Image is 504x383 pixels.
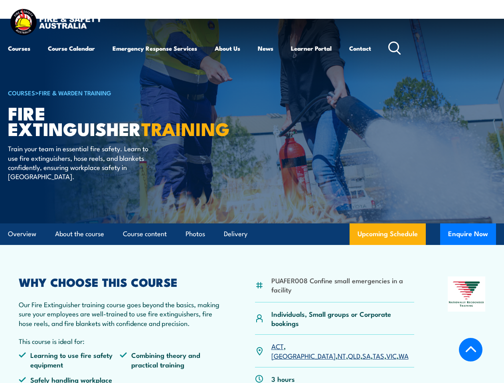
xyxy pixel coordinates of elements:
h6: > [8,88,205,97]
a: ACT [271,341,284,351]
a: Emergency Response Services [113,39,197,58]
a: WA [399,351,409,360]
strong: TRAINING [141,115,230,142]
button: Enquire Now [440,223,496,245]
p: Train your team in essential fire safety. Learn to use fire extinguishers, hose reels, and blanke... [8,144,154,181]
a: [GEOGRAPHIC_DATA] [271,351,336,360]
a: About Us [215,39,240,58]
a: Course Calendar [48,39,95,58]
a: Overview [8,223,36,245]
h1: Fire Extinguisher [8,105,205,136]
a: NT [338,351,346,360]
a: About the course [55,223,104,245]
h2: WHY CHOOSE THIS COURSE [19,276,221,287]
li: Learning to use fire safety equipment [19,350,120,369]
a: Learner Portal [291,39,332,58]
p: , , , , , , , [271,342,414,360]
p: Our Fire Extinguisher training course goes beyond the basics, making sure your employees are well... [19,300,221,328]
a: COURSES [8,88,35,97]
a: Contact [349,39,371,58]
a: Course content [123,223,167,245]
a: TAS [373,351,384,360]
a: Courses [8,39,30,58]
li: PUAFER008 Confine small emergencies in a facility [271,276,414,294]
a: SA [362,351,371,360]
a: VIC [386,351,397,360]
a: QLD [348,351,360,360]
img: Nationally Recognised Training logo. [448,276,485,312]
a: News [258,39,273,58]
li: Combining theory and practical training [120,350,221,369]
a: Delivery [224,223,247,245]
a: Photos [186,223,205,245]
a: Upcoming Schedule [350,223,426,245]
a: Fire & Warden Training [39,88,111,97]
p: Individuals, Small groups or Corporate bookings [271,309,414,328]
p: This course is ideal for: [19,336,221,345]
